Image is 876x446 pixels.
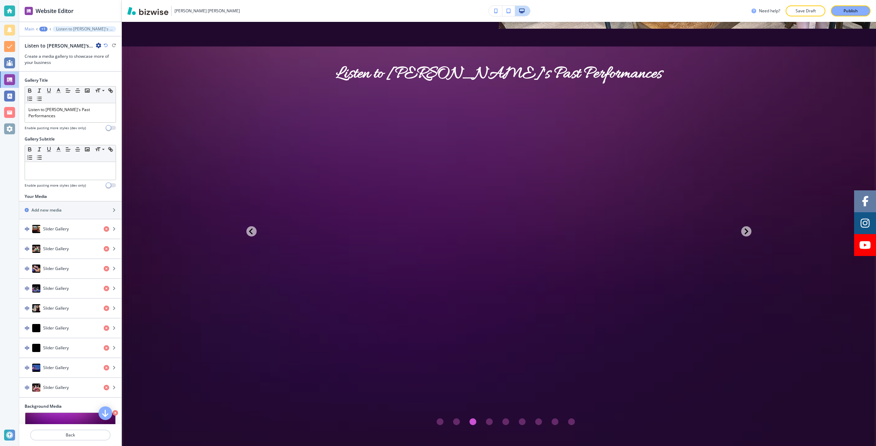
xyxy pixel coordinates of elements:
[547,414,563,430] div: Go to slide 8
[56,27,113,31] p: Listen to [PERSON_NAME]'s Past Performances-1
[30,430,111,441] button: Back
[43,365,69,371] h4: Slider Gallery
[43,384,69,391] h4: Slider Gallery
[741,226,751,236] button: Next Slide
[563,414,580,430] div: Go to slide 9
[25,385,29,390] img: Drag
[19,358,121,378] button: DragSlider Gallery
[246,226,257,236] button: Previous Slide
[481,414,498,430] div: Go to slide 4
[25,7,33,15] img: editor icon
[43,246,69,252] h4: Slider Gallery
[242,103,756,392] iframe: Gallery media
[19,259,121,279] button: DragSlider Gallery
[843,8,858,14] p: Publish
[25,42,93,49] h2: Listen to [PERSON_NAME]'s Past Performances-1
[19,202,121,219] button: Add new media
[786,5,825,16] button: Save Draft
[127,6,240,16] button: [PERSON_NAME] [PERSON_NAME]
[43,285,69,292] h4: Slider Gallery
[25,306,29,311] img: Drag
[25,346,29,350] img: Drag
[25,193,47,200] h2: Your Media
[127,7,168,15] img: Bizwise Logo
[31,207,62,213] h2: Add new media
[854,212,876,234] a: Social media link to instagram account
[25,53,116,66] h3: Create a media gallery to showcase more of your business
[175,8,240,14] h3: [PERSON_NAME] [PERSON_NAME]
[39,27,48,31] button: +1
[465,414,481,430] div: Go to slide 3
[25,183,86,188] h4: Enable pasting more styles (dev only)
[25,326,29,330] img: Drag
[25,77,48,83] h2: Gallery Title
[31,432,110,438] p: Back
[19,279,121,299] button: DragSlider Gallery
[28,107,112,119] p: Listen to [PERSON_NAME]'s Past Performances
[43,305,69,311] h4: Slider Gallery
[25,403,116,409] h2: Background Media
[25,246,29,251] img: Drag
[43,325,69,331] h4: Slider Gallery
[432,414,448,430] div: Go to slide 1
[854,190,876,212] a: Social media link to facebook account
[25,125,86,131] h4: Enable pasting more styles (dev only)
[514,414,530,430] div: Go to slide 6
[43,226,69,232] h4: Slider Gallery
[19,299,121,319] button: DragSlider Gallery
[530,414,547,430] div: Go to slide 7
[759,8,780,14] h3: Need help?
[854,234,876,256] a: Social media link to youtube account
[53,26,116,32] button: Listen to [PERSON_NAME]'s Past Performances-1
[19,338,121,358] button: DragSlider Gallery
[831,5,871,16] button: Publish
[25,286,29,291] img: Drag
[19,378,121,398] button: DragSlider Gallery
[448,414,465,430] div: Go to slide 2
[25,27,34,31] button: Main
[19,219,121,239] button: DragSlider Gallery
[43,345,69,351] h4: Slider Gallery
[795,8,816,14] p: Save Draft
[242,64,756,84] p: Listen to [PERSON_NAME]'s Past Performances
[25,227,29,231] img: Drag
[25,266,29,271] img: Drag
[36,7,74,15] h2: Website Editor
[25,136,55,142] h2: Gallery Subtitle
[19,239,121,259] button: DragSlider Gallery
[43,266,69,272] h4: Slider Gallery
[19,319,121,338] button: DragSlider Gallery
[25,365,29,370] img: Drag
[498,414,514,430] div: Go to slide 5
